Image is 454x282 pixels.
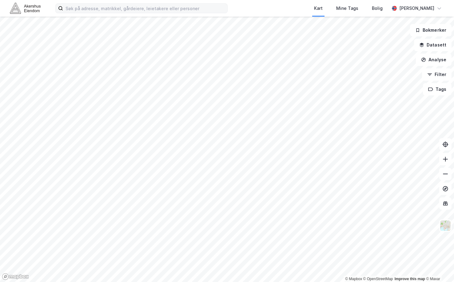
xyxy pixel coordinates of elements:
a: Mapbox homepage [2,273,29,280]
img: akershus-eiendom-logo.9091f326c980b4bce74ccdd9f866810c.svg [10,3,41,14]
button: Datasett [414,39,452,51]
button: Tags [423,83,452,95]
button: Bokmerker [410,24,452,36]
button: Filter [422,68,452,81]
div: Bolig [372,5,383,12]
input: Søk på adresse, matrikkel, gårdeiere, leietakere eller personer [63,4,227,13]
a: Improve this map [395,277,425,281]
div: Kart [314,5,323,12]
div: Kontrollprogram for chat [423,252,454,282]
a: Mapbox [345,277,362,281]
a: OpenStreetMap [363,277,393,281]
img: Z [440,220,451,232]
div: Mine Tags [336,5,358,12]
button: Analyse [416,54,452,66]
iframe: Chat Widget [423,252,454,282]
div: [PERSON_NAME] [399,5,434,12]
